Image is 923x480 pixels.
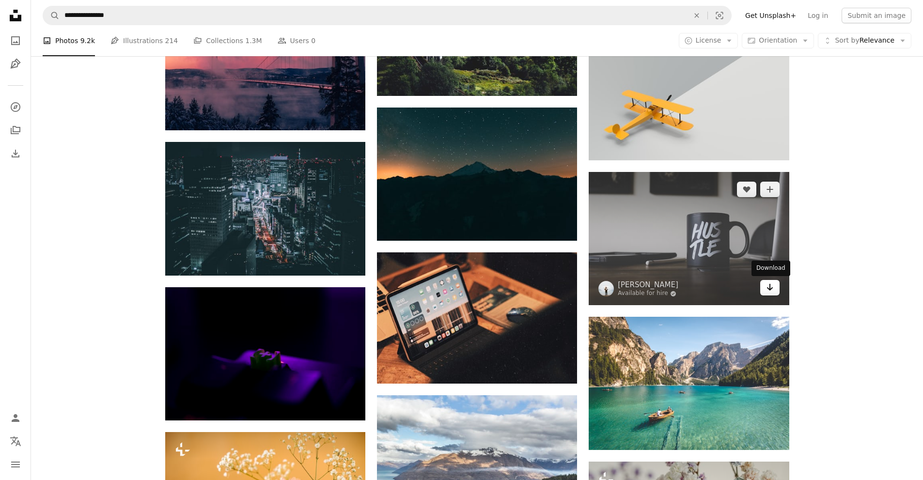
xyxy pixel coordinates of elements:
span: Sort by [835,36,859,44]
a: Available for hire [618,290,678,297]
a: Log in / Sign up [6,408,25,428]
button: Sort byRelevance [818,33,911,48]
a: [PERSON_NAME] [618,280,678,290]
a: Log in [802,8,834,23]
span: License [696,36,721,44]
button: Search Unsplash [43,6,60,25]
button: Like [737,182,756,197]
span: Relevance [835,36,894,46]
img: three brown wooden boat on blue lake water taken at daytime [589,317,789,450]
a: Collections [6,121,25,140]
a: Get Unsplash+ [739,8,802,23]
a: Download History [6,144,25,163]
a: Explore [6,97,25,117]
button: Add to Collection [760,182,780,197]
a: Collections 1.3M [193,25,262,56]
a: landscape photography of mountain under cloudy sky between body of water at daytime [377,458,577,466]
div: Download [751,261,790,276]
a: Illustrations 214 [110,25,178,56]
a: Users 0 [278,25,316,56]
a: a small yellow airplane is flying in the air [589,89,789,98]
a: Illustrations [6,54,25,74]
button: Language [6,432,25,451]
a: aerial photography of city skyline during night time [165,204,365,213]
button: Clear [686,6,707,25]
a: Photos [6,31,25,50]
a: grey full-suspension bridge photography during daytime [165,59,365,68]
button: Menu [6,455,25,474]
img: aerial photography of city skyline during night time [165,142,365,275]
a: a laptop computer sitting on top of a wooden desk [377,313,577,322]
img: purple light in dark room [165,287,365,420]
span: 214 [165,35,178,46]
button: Visual search [708,6,731,25]
img: mountains under starry night [377,108,577,241]
button: Submit an image [842,8,911,23]
img: a laptop computer sitting on top of a wooden desk [377,252,577,384]
button: Orientation [742,33,814,48]
img: a small yellow airplane is flying in the air [589,27,789,160]
span: Orientation [759,36,797,44]
a: Download [760,280,780,295]
a: three brown wooden boat on blue lake water taken at daytime [589,379,789,387]
a: Home — Unsplash [6,6,25,27]
form: Find visuals sitewide [43,6,732,25]
img: black and white Hustle-printed ceramic mug on table [589,172,789,305]
img: Go to Garrhet Sampson's profile [598,281,614,296]
a: black and white Hustle-printed ceramic mug on table [589,234,789,243]
a: purple light in dark room [165,349,365,358]
span: 0 [311,35,315,46]
a: mountains under starry night [377,170,577,178]
span: 1.3M [245,35,262,46]
button: License [679,33,738,48]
